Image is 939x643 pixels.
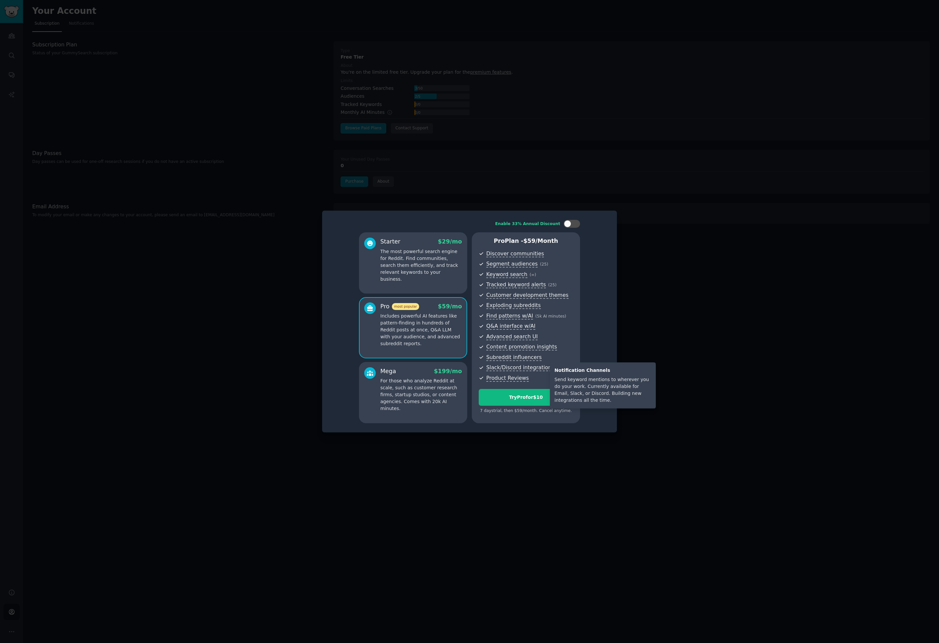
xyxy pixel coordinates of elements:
span: ( 25 ) [540,262,548,267]
span: Keyword search [486,271,527,278]
span: Content promotion insights [486,344,557,350]
div: Starter [380,238,400,246]
span: Exploding subreddits [486,302,541,309]
span: most popular [392,303,419,310]
div: Try Pro for $10 [479,394,573,401]
div: Send keyword mentions to wherever you do your work. Currently available for Email, Slack, or Disc... [554,376,651,404]
div: Notification Channels [554,367,651,374]
span: ( 25 ) [548,283,556,287]
p: The most powerful search engine for Reddit. Find communities, search them efficiently, and track ... [380,248,462,283]
div: 7 days trial, then $ 59 /month . Cancel anytime. [479,408,573,414]
span: Subreddit influencers [486,354,542,361]
button: TryProfor$10 [479,389,573,406]
span: Find patterns w/AI [486,313,533,320]
span: $ 59 /mo [438,303,462,310]
span: Discover communities [486,250,544,257]
div: Enable 33% Annual Discount [495,221,560,227]
span: Tracked keyword alerts [486,281,546,288]
span: ( ∞ ) [530,272,536,277]
p: Includes powerful AI features like pattern-finding in hundreds of Reddit posts at once, Q&A LLM w... [380,313,462,347]
p: For those who analyze Reddit at scale, such as customer research firms, startup studios, or conte... [380,377,462,412]
span: $ 199 /mo [434,368,462,374]
div: Mega [380,367,396,375]
span: ( 5k AI minutes ) [535,314,566,319]
span: Customer development themes [486,292,569,299]
div: Pro [380,302,419,311]
p: Pro Plan - [479,237,573,245]
span: Segment audiences [486,261,538,268]
span: Advanced search UI [486,333,538,340]
span: $ 59 /month [523,238,558,244]
span: Product Reviews [486,375,529,382]
span: $ 29 /mo [438,238,462,245]
span: Slack/Discord integration [486,364,551,371]
span: Q&A interface w/AI [486,323,535,330]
